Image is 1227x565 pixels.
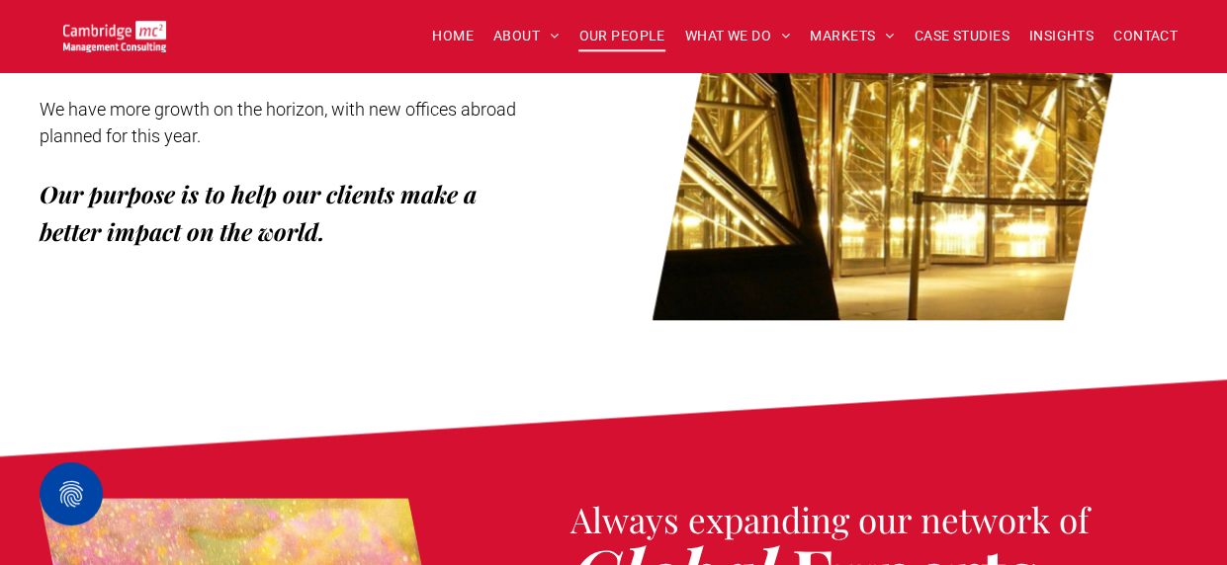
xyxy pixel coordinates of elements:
a: ABOUT [483,21,570,51]
a: HOME [422,21,483,51]
a: Your Business Transformed | Cambridge Management Consulting [63,24,166,44]
a: MARKETS [800,21,904,51]
a: INSIGHTS [1019,21,1103,51]
a: CONTACT [1103,21,1187,51]
a: WHAT WE DO [675,21,801,51]
img: Go to Homepage [63,21,166,52]
strong: Our purpose is to help our clients make a better impact on the world. [40,178,477,247]
a: OUR PEOPLE [569,21,674,51]
span: Always expanding our network of [570,496,1090,542]
span: OUR PEOPLE [578,21,664,51]
span: We have more growth on the horizon, with new offices abroad planned for this year. [40,99,516,146]
a: CASE STUDIES [905,21,1019,51]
